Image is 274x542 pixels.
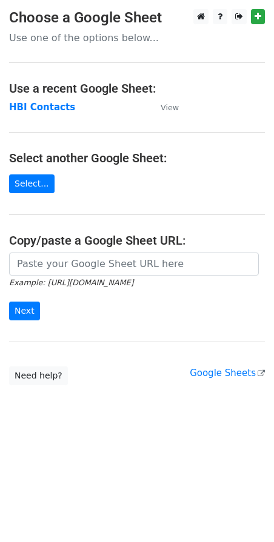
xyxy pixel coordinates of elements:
[9,278,133,287] small: Example: [URL][DOMAIN_NAME]
[9,366,68,385] a: Need help?
[9,151,265,165] h4: Select another Google Sheet:
[190,368,265,378] a: Google Sheets
[9,9,265,27] h3: Choose a Google Sheet
[161,103,179,112] small: View
[9,81,265,96] h4: Use a recent Google Sheet:
[9,102,75,113] a: HBI Contacts
[9,174,55,193] a: Select...
[149,102,179,113] a: View
[9,31,265,44] p: Use one of the options below...
[9,302,40,320] input: Next
[9,233,265,248] h4: Copy/paste a Google Sheet URL:
[9,253,259,276] input: Paste your Google Sheet URL here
